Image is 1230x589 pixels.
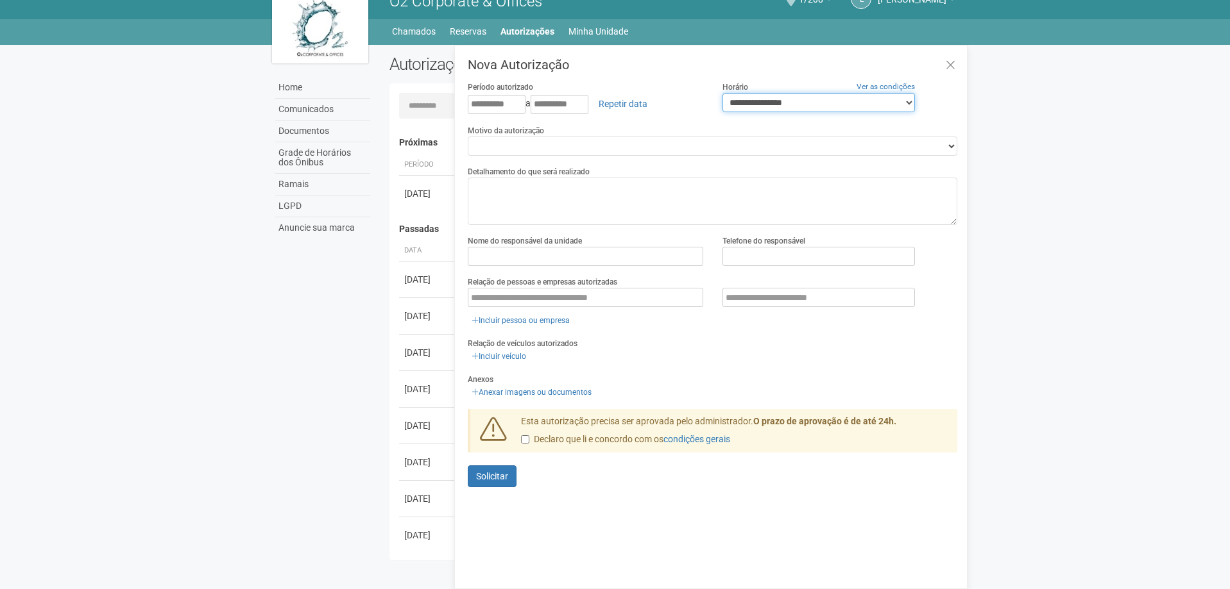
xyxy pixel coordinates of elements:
h2: Autorizações [389,54,664,74]
label: Relação de pessoas e empresas autorizadas [468,276,617,288]
span: Solicitar [476,471,508,481]
input: Declaro que li e concordo com oscondições gerais [521,435,529,444]
th: Data [399,240,457,261]
a: Chamados [392,22,436,40]
div: [DATE] [404,187,452,200]
button: Solicitar [468,465,517,487]
h3: Nova Autorização [468,58,957,71]
label: Declaro que li e concordo com os [521,433,730,446]
a: Home [275,77,370,99]
a: Anexar imagens ou documentos [468,385,595,399]
a: Incluir pessoa ou empresa [468,313,574,328]
a: Autorizações [500,22,554,40]
div: [DATE] [404,419,452,432]
label: Período autorizado [468,81,533,93]
div: [DATE] [404,346,452,359]
label: Detalhamento do que será realizado [468,166,590,178]
a: Incluir veículo [468,349,530,363]
label: Horário [722,81,748,93]
div: [DATE] [404,529,452,542]
label: Relação de veículos autorizados [468,338,577,349]
label: Motivo da autorização [468,125,544,137]
a: Ramais [275,174,370,195]
a: LGPD [275,195,370,217]
div: [DATE] [404,310,452,322]
strong: O prazo de aprovação é de até 24h. [753,416,896,426]
div: a [468,93,703,115]
label: Anexos [468,374,493,385]
a: Comunicados [275,99,370,120]
div: [DATE] [404,492,452,505]
label: Nome do responsável da unidade [468,235,582,247]
div: [DATE] [404,273,452,286]
a: Minha Unidade [568,22,628,40]
div: [DATE] [404,456,452,469]
a: Anuncie sua marca [275,217,370,238]
a: Repetir data [590,93,656,115]
div: [DATE] [404,383,452,395]
a: Documentos [275,120,370,142]
th: Período [399,154,457,176]
a: Reservas [450,22,486,40]
a: condições gerais [663,434,730,444]
div: Esta autorização precisa ser aprovada pelo administrador. [511,415,958,452]
a: Ver as condições [857,82,915,91]
h4: Passadas [399,224,949,234]
label: Telefone do responsável [722,235,805,247]
a: Grade de Horários dos Ônibus [275,142,370,174]
h4: Próximas [399,138,949,147]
